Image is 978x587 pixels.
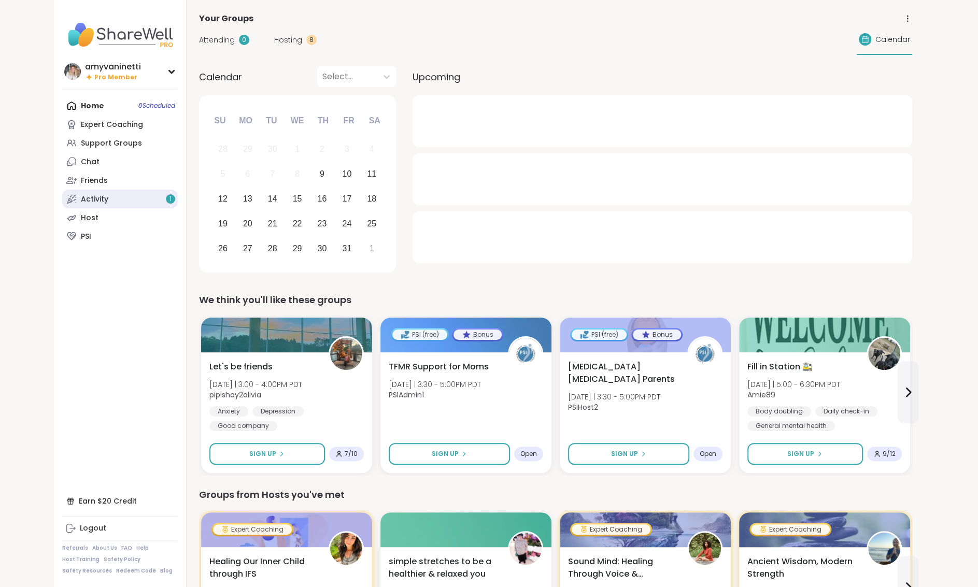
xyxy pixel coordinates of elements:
span: 9 / 12 [883,450,896,458]
div: We [286,109,308,132]
div: Not available Sunday, October 5th, 2025 [212,163,234,185]
div: Choose Friday, October 17th, 2025 [336,188,358,210]
div: Anxiety [209,406,248,417]
div: 7 [270,167,275,181]
div: Fr [337,109,360,132]
a: Safety Resources [62,567,112,575]
div: 28 [218,142,228,156]
div: Choose Wednesday, October 29th, 2025 [286,237,308,260]
img: ShareWell Nav Logo [62,17,178,53]
div: amyvaninetti [85,61,141,73]
div: Choose Wednesday, October 22nd, 2025 [286,212,308,235]
div: Choose Saturday, October 25th, 2025 [361,212,383,235]
div: Choose Thursday, October 30th, 2025 [311,237,333,260]
div: 1 [370,241,374,255]
a: Referrals [62,545,88,552]
div: Sa [363,109,386,132]
a: Expert Coaching [62,115,178,134]
button: Sign Up [747,443,863,465]
div: Not available Sunday, September 28th, 2025 [212,138,234,161]
div: 4 [370,142,374,156]
div: Not available Monday, October 6th, 2025 [236,163,259,185]
button: Sign Up [389,443,510,465]
div: Choose Friday, October 10th, 2025 [336,163,358,185]
span: Calendar [199,70,242,84]
img: PSIHost2 [689,338,721,370]
div: Expert Coaching [751,524,830,535]
div: 11 [367,167,376,181]
a: Friends [62,171,178,190]
span: [DATE] | 3:30 - 5:00PM PDT [389,379,481,390]
div: Not available Thursday, October 2nd, 2025 [311,138,333,161]
div: 18 [367,192,376,206]
div: Choose Friday, October 31st, 2025 [336,237,358,260]
div: 23 [318,217,327,231]
div: Not available Saturday, October 4th, 2025 [361,138,383,161]
div: We think you'll like these groups [199,293,912,307]
span: Sign Up [787,449,814,459]
span: Pro Member [94,73,137,82]
div: Host [81,213,98,223]
div: Choose Tuesday, October 14th, 2025 [261,188,284,210]
div: 30 [268,142,277,156]
div: 15 [293,192,302,206]
div: Not available Wednesday, October 8th, 2025 [286,163,308,185]
a: Support Groups [62,134,178,152]
div: month 2025-10 [210,137,384,261]
div: 20 [243,217,252,231]
a: Host Training [62,556,100,563]
span: Your Groups [199,12,253,25]
div: 16 [318,192,327,206]
div: 25 [367,217,376,231]
div: Not available Monday, September 29th, 2025 [236,138,259,161]
div: Choose Saturday, October 18th, 2025 [361,188,383,210]
div: Choose Tuesday, October 21st, 2025 [261,212,284,235]
div: 14 [268,192,277,206]
div: 12 [218,192,228,206]
div: Choose Thursday, October 23rd, 2025 [311,212,333,235]
a: Logout [62,519,178,538]
div: Friends [81,176,108,186]
div: Choose Thursday, October 9th, 2025 [311,163,333,185]
img: Recovery [509,533,542,565]
div: PSI (free) [572,330,627,340]
span: [DATE] | 5:00 - 6:30PM PDT [747,379,840,390]
div: Choose Monday, October 13th, 2025 [236,188,259,210]
img: PSIAdmin1 [509,338,542,370]
span: Calendar [875,34,910,45]
div: Bonus [453,330,502,340]
div: Not available Tuesday, October 7th, 2025 [261,163,284,185]
div: 10 [342,167,351,181]
span: Open [700,450,716,458]
div: 8 [306,35,317,45]
div: General mental health [747,421,835,431]
button: Sign Up [209,443,325,465]
a: Redeem Code [116,567,156,575]
div: Expert Coaching [213,524,292,535]
div: Not available Tuesday, September 30th, 2025 [261,138,284,161]
div: Choose Monday, October 20th, 2025 [236,212,259,235]
div: 13 [243,192,252,206]
button: Sign Up [568,443,689,465]
span: Attending [199,35,235,46]
div: 22 [293,217,302,231]
div: 26 [218,241,228,255]
div: Th [311,109,334,132]
span: 1 [169,195,172,204]
img: GokuCloud [868,533,900,565]
div: Good company [209,421,277,431]
div: Body doubling [747,406,811,417]
div: 29 [293,241,302,255]
div: Choose Friday, October 24th, 2025 [336,212,358,235]
a: Help [136,545,149,552]
span: Hosting [274,35,302,46]
span: simple stretches to be a healthier & relaxed you [389,555,497,580]
span: Fill in Station 🚉 [747,361,813,373]
b: pipishay2olivia [209,390,261,400]
div: Choose Tuesday, October 28th, 2025 [261,237,284,260]
span: [DATE] | 3:30 - 5:00PM PDT [568,392,660,402]
span: Sign Up [432,449,459,459]
span: Ancient Wisdom, Modern Strength [747,555,855,580]
div: 27 [243,241,252,255]
div: 30 [318,241,327,255]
